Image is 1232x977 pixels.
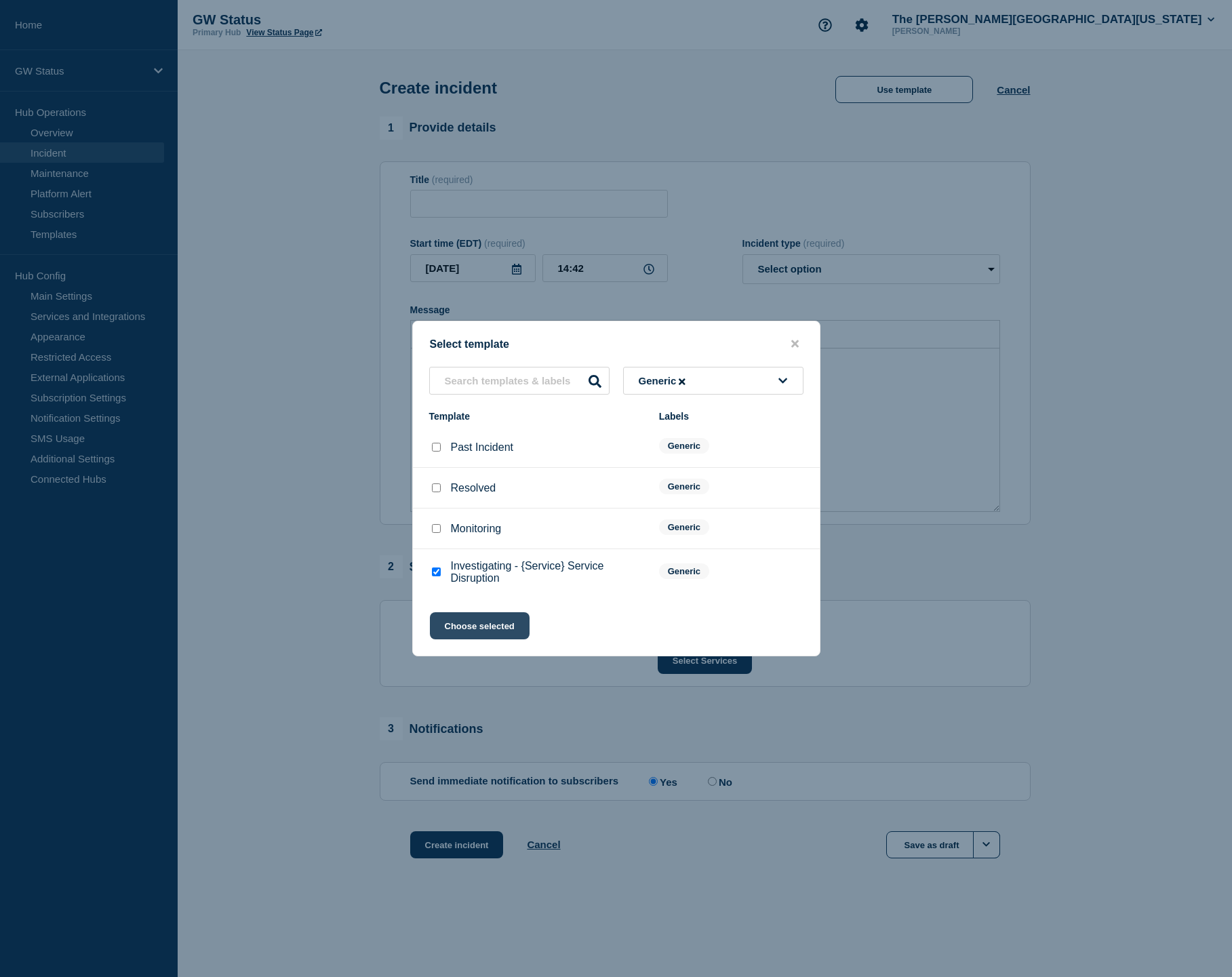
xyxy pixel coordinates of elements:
button: Generic [623,367,803,395]
span: Generic [659,479,709,494]
input: Resolved checkbox [432,483,441,492]
input: Past Incident checkbox [432,443,441,452]
input: Monitoring checkbox [432,524,441,533]
button: close button [787,338,803,351]
p: Monitoring [451,523,502,535]
p: Past Incident [451,441,514,454]
div: Template [429,411,645,422]
div: Select template [413,338,820,351]
span: Generic [659,563,709,579]
p: Resolved [451,482,496,494]
button: Choose selected [430,612,530,639]
span: Generic [639,375,688,386]
div: Labels [659,411,803,422]
span: Generic [659,519,709,535]
input: Investigating - {Service} Service Disruption checkbox [432,567,441,576]
span: Generic [659,438,709,454]
input: Search templates & labels [429,367,610,395]
p: Investigating - {Service} Service Disruption [451,560,645,584]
